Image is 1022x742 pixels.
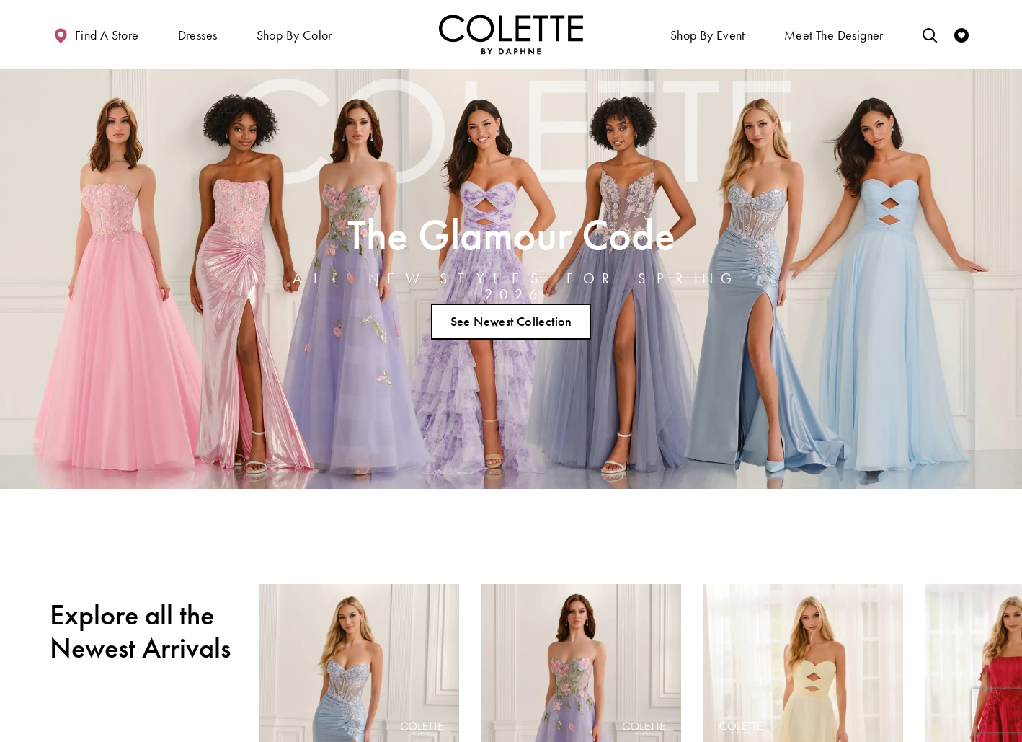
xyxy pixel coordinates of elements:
[784,28,884,43] span: Meet the designer
[439,14,583,54] img: Colette by Daphne
[431,304,591,340] a: See Newest Collection The Glamour Code ALL NEW STYLES FOR SPRING 2026
[178,28,218,43] span: Dresses
[50,14,142,54] a: Find a store
[283,270,739,302] h4: ALL NEW STYLES FOR SPRING 2026
[781,14,887,54] a: Meet the designer
[670,28,745,43] span: Shop By Event
[919,14,941,54] a: Toggle search
[667,14,749,54] span: Shop By Event
[75,28,139,43] span: Find a store
[174,14,221,54] span: Dresses
[283,215,739,255] h2: The Glamour Code
[253,14,336,54] span: Shop by color
[257,28,332,43] span: Shop by color
[50,599,237,665] h2: Explore all the Newest Arrivals
[951,14,972,54] a: Check Wishlist
[279,298,743,345] ul: Slider Links
[439,14,583,54] a: Visit Home Page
